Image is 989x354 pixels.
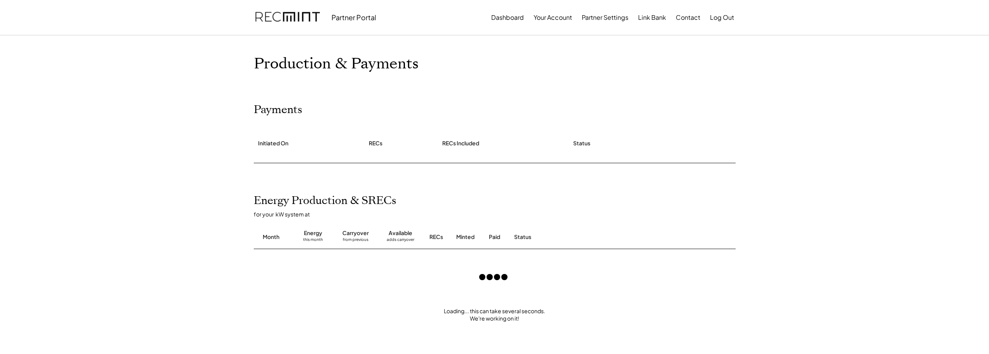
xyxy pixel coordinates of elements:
[369,140,382,147] div: RECs
[255,4,320,31] img: recmint-logotype%403x.png
[387,237,414,245] div: adds carryover
[638,10,666,25] button: Link Bank
[491,10,524,25] button: Dashboard
[331,13,376,22] div: Partner Portal
[389,229,412,237] div: Available
[429,233,443,241] div: RECs
[710,10,734,25] button: Log Out
[254,194,396,208] h2: Energy Production & SRECs
[442,140,479,147] div: RECs Included
[676,10,700,25] button: Contact
[343,237,368,245] div: from previous
[254,211,743,218] div: for your kW system at
[514,233,646,241] div: Status
[246,307,743,323] div: Loading... this can take several seconds. We're working on it!
[489,233,500,241] div: Paid
[254,103,302,117] h2: Payments
[342,229,369,237] div: Carryover
[258,140,288,147] div: Initiated On
[534,10,572,25] button: Your Account
[303,237,323,245] div: this month
[456,233,474,241] div: Minted
[582,10,628,25] button: Partner Settings
[254,55,736,73] h1: Production & Payments
[263,233,279,241] div: Month
[304,229,322,237] div: Energy
[573,140,590,147] div: Status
